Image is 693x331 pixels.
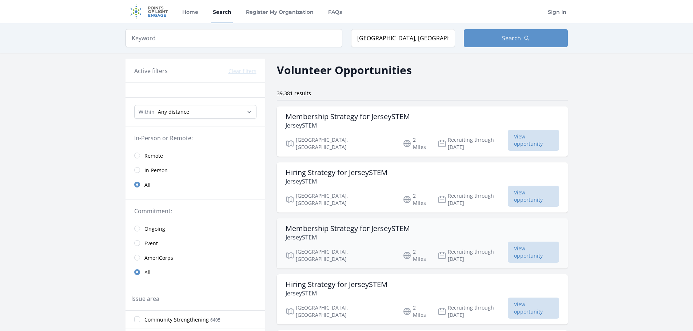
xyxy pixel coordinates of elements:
h3: Active filters [134,66,168,75]
a: All [126,177,265,192]
h3: Membership Strategy for JerseySTEM [286,112,410,121]
legend: In-Person or Remote: [134,134,256,142]
p: [GEOGRAPHIC_DATA], [GEOGRAPHIC_DATA] [286,248,394,263]
p: Recruiting through [DATE] [438,192,508,207]
span: All [144,181,151,189]
span: 6405 [210,317,220,323]
input: Location [351,29,455,47]
legend: Commitment: [134,207,256,215]
span: AmeriCorps [144,254,173,262]
a: AmeriCorps [126,250,265,265]
p: 2 Miles [403,192,429,207]
a: Remote [126,148,265,163]
p: [GEOGRAPHIC_DATA], [GEOGRAPHIC_DATA] [286,304,394,319]
h3: Membership Strategy for JerseySTEM [286,224,410,233]
h3: Hiring Strategy for JerseySTEM [286,280,387,289]
button: Clear filters [228,68,256,75]
span: Community Strengthening [144,316,209,323]
span: Remote [144,152,163,160]
a: In-Person [126,163,265,177]
h2: Volunteer Opportunities [277,62,412,78]
p: Recruiting through [DATE] [438,304,508,319]
p: 2 Miles [403,304,429,319]
a: Ongoing [126,221,265,236]
p: Recruiting through [DATE] [438,248,508,263]
span: Ongoing [144,225,165,233]
legend: Issue area [131,294,159,303]
button: Search [464,29,568,47]
input: Community Strengthening 6405 [134,316,140,322]
span: 39,381 results [277,90,311,97]
span: View opportunity [508,186,559,207]
a: All [126,265,265,279]
a: Membership Strategy for JerseySTEM JerseySTEM [GEOGRAPHIC_DATA], [GEOGRAPHIC_DATA] 2 Miles Recrui... [277,218,568,269]
p: [GEOGRAPHIC_DATA], [GEOGRAPHIC_DATA] [286,136,394,151]
a: Hiring Strategy for JerseySTEM JerseySTEM [GEOGRAPHIC_DATA], [GEOGRAPHIC_DATA] 2 Miles Recruiting... [277,162,568,213]
span: Search [502,34,521,43]
a: Hiring Strategy for JerseySTEM JerseySTEM [GEOGRAPHIC_DATA], [GEOGRAPHIC_DATA] 2 Miles Recruiting... [277,274,568,324]
span: View opportunity [508,130,559,151]
p: JerseySTEM [286,177,387,186]
span: Event [144,240,158,247]
p: JerseySTEM [286,121,410,130]
span: View opportunity [508,242,559,263]
p: Recruiting through [DATE] [438,136,508,151]
a: Event [126,236,265,250]
p: 2 Miles [403,248,429,263]
p: JerseySTEM [286,233,410,242]
p: [GEOGRAPHIC_DATA], [GEOGRAPHIC_DATA] [286,192,394,207]
input: Keyword [126,29,342,47]
a: Membership Strategy for JerseySTEM JerseySTEM [GEOGRAPHIC_DATA], [GEOGRAPHIC_DATA] 2 Miles Recrui... [277,106,568,157]
select: Search Radius [134,105,256,119]
span: View opportunity [508,298,559,319]
span: In-Person [144,167,168,174]
span: All [144,269,151,276]
p: 2 Miles [403,136,429,151]
p: JerseySTEM [286,289,387,298]
h3: Hiring Strategy for JerseySTEM [286,168,387,177]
